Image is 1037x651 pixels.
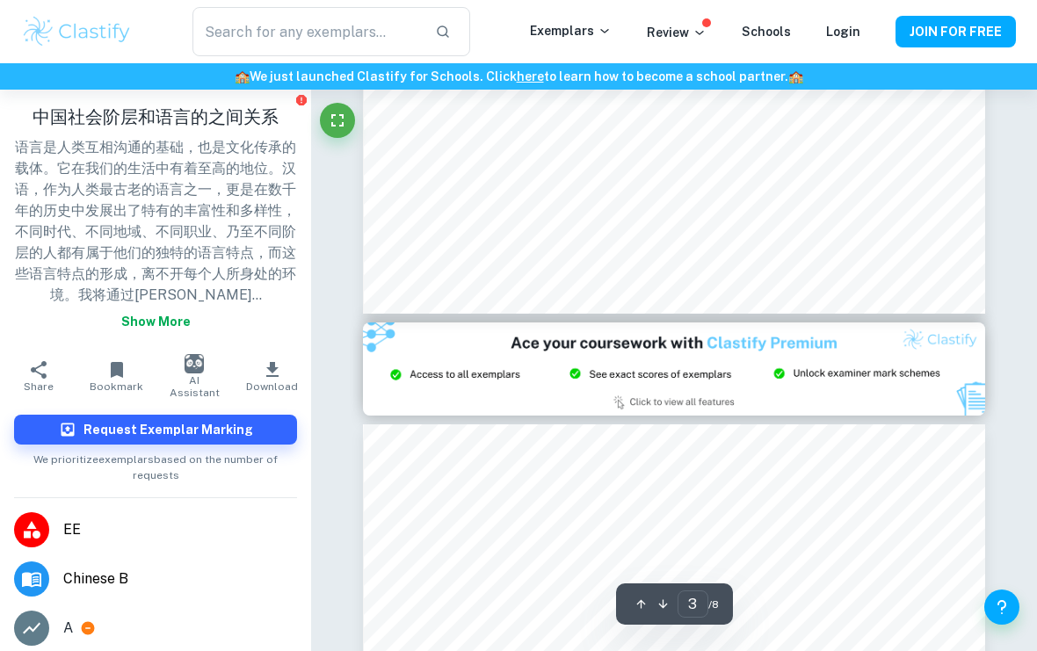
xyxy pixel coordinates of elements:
[14,137,297,337] p: 语言是人类互相沟通的基础，也是文化传承的载体。它在我们的生活中有着至高的地位。汉语，作为人类最古老的语言之一，更是在数千年的历史中发展出了特有的丰富性和多样性，不同时代、不同地域、不同职业、乃至...
[320,103,355,138] button: Fullscreen
[78,351,156,401] button: Bookmark
[63,618,73,639] p: A
[14,445,297,483] span: We prioritize exemplars based on the number of requests
[185,354,204,373] img: AI Assistant
[294,93,308,106] button: Report issue
[826,25,860,39] a: Login
[234,351,312,401] button: Download
[156,351,234,401] button: AI Assistant
[647,23,707,42] p: Review
[4,67,1033,86] h6: We just launched Clastify for Schools. Click to learn how to become a school partner.
[192,7,421,56] input: Search for any exemplars...
[83,420,253,439] h6: Request Exemplar Marking
[363,322,985,416] img: Ad
[708,597,719,612] span: / 8
[63,568,297,590] span: Chinese B
[984,590,1019,625] button: Help and Feedback
[235,69,250,83] span: 🏫
[742,25,791,39] a: Schools
[63,519,297,540] span: EE
[788,69,803,83] span: 🏫
[90,380,143,393] span: Bookmark
[14,104,297,130] h1: 中国社会阶层和语言的之间关系
[166,374,223,399] span: AI Assistant
[21,14,133,49] img: Clastify logo
[530,21,612,40] p: Exemplars
[517,69,544,83] a: here
[24,380,54,393] span: Share
[114,306,198,337] button: Show more
[896,16,1016,47] button: JOIN FOR FREE
[14,415,297,445] button: Request Exemplar Marking
[246,380,298,393] span: Download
